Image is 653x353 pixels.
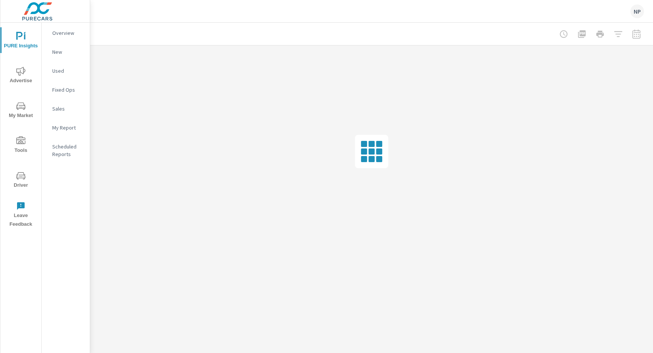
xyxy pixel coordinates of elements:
div: Overview [42,27,90,39]
p: Overview [52,29,84,37]
div: NP [630,5,644,18]
span: PURE Insights [3,32,39,50]
span: Advertise [3,67,39,85]
div: Used [42,65,90,77]
p: Scheduled Reports [52,143,84,158]
p: New [52,48,84,56]
div: Fixed Ops [42,84,90,95]
span: Tools [3,136,39,155]
div: Sales [42,103,90,114]
span: Leave Feedback [3,201,39,229]
div: nav menu [0,23,41,232]
p: Sales [52,105,84,112]
p: My Report [52,124,84,131]
p: Fixed Ops [52,86,84,94]
span: Driver [3,171,39,190]
div: New [42,46,90,58]
div: My Report [42,122,90,133]
p: Used [52,67,84,75]
span: My Market [3,102,39,120]
div: Scheduled Reports [42,141,90,160]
